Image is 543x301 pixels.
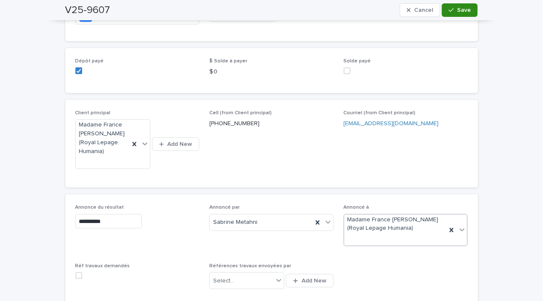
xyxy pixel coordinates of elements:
[209,67,334,76] p: $ 0
[213,218,257,227] span: Sabrine Metahni
[457,7,471,13] span: Save
[344,205,369,210] span: Annoncé à
[400,3,440,17] button: Cancel
[344,110,416,116] span: Courriel (from Client principal)
[209,263,291,269] span: Références travaux envoyées par
[414,7,433,13] span: Cancel
[75,59,104,64] span: Dépôt payé
[213,277,234,285] div: Select...
[75,110,111,116] span: Client principal
[75,205,124,210] span: Annonce du résultat
[75,263,130,269] span: Réf travaux demandés
[442,3,478,17] button: Save
[167,141,192,147] span: Add New
[344,121,439,126] a: [EMAIL_ADDRESS][DOMAIN_NAME]
[209,119,334,128] p: [PHONE_NUMBER]
[344,59,371,64] span: Solde payé
[209,59,247,64] span: $ Solde à payer
[209,110,272,116] span: Cell (from Client principal)
[286,274,333,288] button: Add New
[209,205,240,210] span: Annoncé par
[302,278,326,284] span: Add New
[65,4,110,16] h2: V25-9607
[152,137,199,151] button: Add New
[348,215,444,233] span: Madame France [PERSON_NAME] (Royal Lepage Humania)
[79,121,126,156] span: Madame France [PERSON_NAME] (Royal Lepage Humania)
